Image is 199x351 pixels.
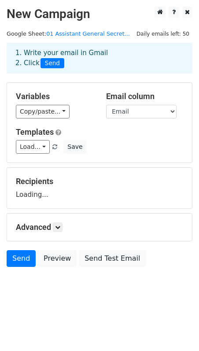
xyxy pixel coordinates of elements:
[9,48,190,68] div: 1. Write your email in Gmail 2. Click
[7,30,130,37] small: Google Sheet:
[16,140,50,154] a: Load...
[16,105,70,118] a: Copy/paste...
[16,222,183,232] h5: Advanced
[79,250,146,267] a: Send Test Email
[7,7,192,22] h2: New Campaign
[16,177,183,186] h5: Recipients
[133,29,192,39] span: Daily emails left: 50
[7,250,36,267] a: Send
[16,177,183,200] div: Loading...
[16,92,93,101] h5: Variables
[106,92,183,101] h5: Email column
[133,30,192,37] a: Daily emails left: 50
[63,140,86,154] button: Save
[41,58,64,69] span: Send
[46,30,130,37] a: 01 Assistant General Secret...
[16,127,54,137] a: Templates
[38,250,77,267] a: Preview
